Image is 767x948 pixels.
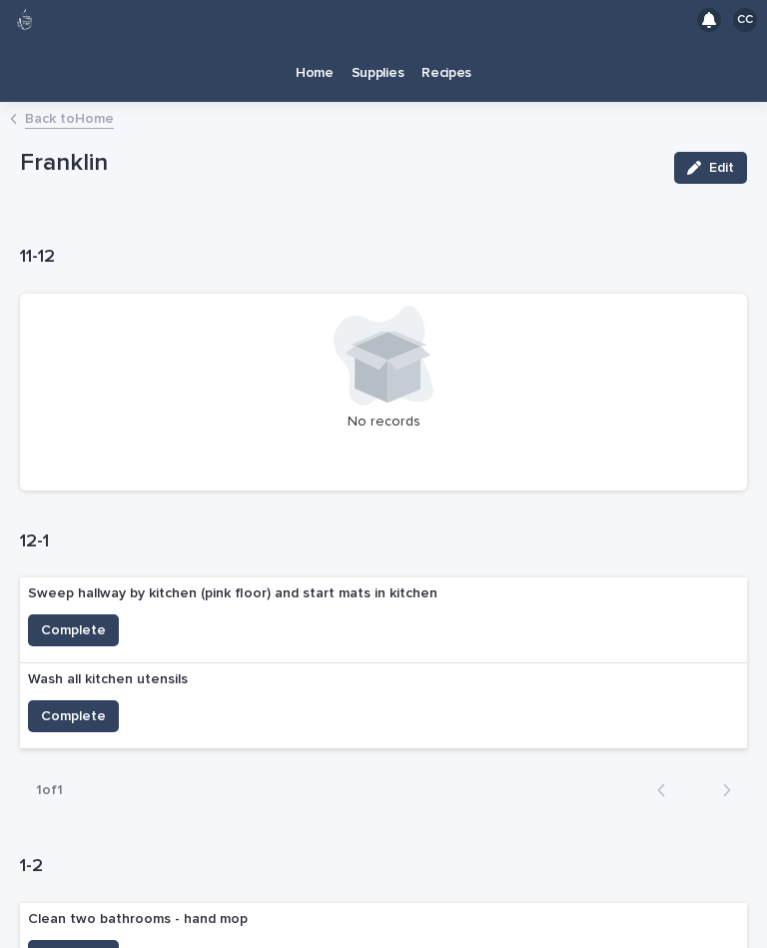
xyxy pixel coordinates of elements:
button: Complete [28,700,119,732]
button: Back [641,781,694,799]
p: Sweep hallway by kitchen (pink floor) and start mats in kitchen [28,585,437,602]
p: Wash all kitchen utensils [28,671,188,688]
p: Home [296,40,334,82]
span: Complete [41,706,106,726]
a: Recipes [412,40,480,102]
p: 1 of 1 [20,766,79,815]
button: Edit [674,152,747,184]
p: No records [32,414,735,431]
span: Complete [41,620,106,640]
a: Back toHome [25,106,114,129]
h1: 1-2 [20,855,747,879]
p: Recipes [421,40,471,82]
p: Clean two bathrooms - hand mop [28,911,248,928]
div: CC [733,8,757,32]
p: Franklin [20,149,658,178]
a: Home [287,40,343,102]
button: Next [694,781,747,799]
span: Edit [709,161,734,175]
a: Wash all kitchen utensilsComplete [20,663,747,749]
p: Supplies [352,40,404,82]
h1: 12-1 [20,530,747,554]
button: Complete [28,614,119,646]
img: 80hjoBaRqlyywVK24fQd [12,7,38,33]
a: Supplies [343,40,413,102]
h1: 11-12 [20,246,747,270]
a: Sweep hallway by kitchen (pink floor) and start mats in kitchenComplete [20,577,747,663]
